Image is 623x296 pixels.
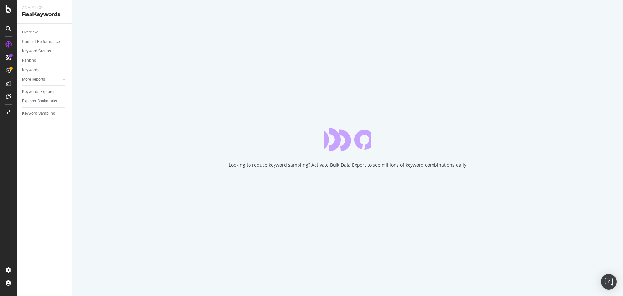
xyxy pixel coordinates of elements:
[22,57,36,64] div: Ranking
[22,98,67,105] a: Explorer Bookmarks
[229,162,466,168] div: Looking to reduce keyword sampling? Activate Bulk Data Export to see millions of keyword combinat...
[22,29,67,36] a: Overview
[22,29,38,36] div: Overview
[22,48,67,55] a: Keyword Groups
[22,67,67,73] a: Keywords
[22,88,67,95] a: Keywords Explorer
[22,11,67,18] div: RealKeywords
[22,48,51,55] div: Keyword Groups
[22,98,57,105] div: Explorer Bookmarks
[22,76,61,83] a: More Reports
[22,5,67,11] div: Analytics
[22,67,39,73] div: Keywords
[22,57,67,64] a: Ranking
[22,76,45,83] div: More Reports
[22,110,67,117] a: Keyword Sampling
[22,38,60,45] div: Content Performance
[22,88,55,95] div: Keywords Explorer
[324,128,371,151] div: animation
[22,38,67,45] a: Content Performance
[601,274,617,290] div: Open Intercom Messenger
[22,110,55,117] div: Keyword Sampling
